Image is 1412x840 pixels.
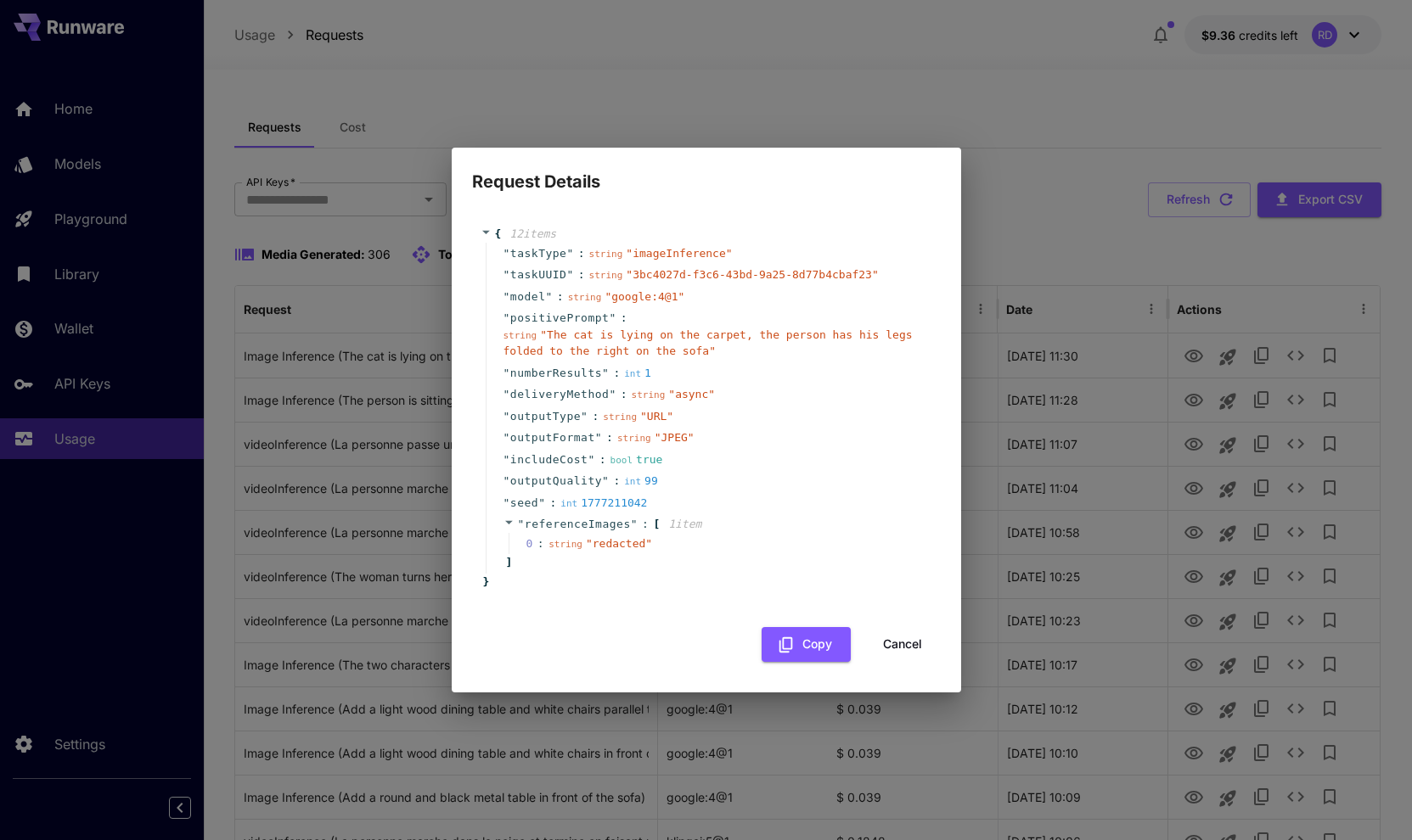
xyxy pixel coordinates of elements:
[668,388,715,400] span: " async "
[602,367,609,379] span: "
[503,554,513,571] span: ]
[613,473,620,490] span: :
[610,455,633,466] span: bool
[668,518,701,530] span: 1 item
[624,365,651,382] div: 1
[481,574,490,591] span: }
[568,292,602,303] span: string
[525,518,631,530] span: referenceImages
[495,226,502,243] span: {
[610,451,663,468] div: true
[510,365,602,382] span: numberResults
[503,388,510,400] span: "
[578,266,585,283] span: :
[609,311,616,324] span: "
[503,367,510,379] span: "
[503,268,510,281] span: "
[503,330,537,341] span: string
[762,627,851,662] button: Copy
[632,389,666,400] span: string
[518,518,525,530] span: "
[510,451,588,468] span: includeCost
[510,429,595,446] span: outputFormat
[509,227,556,240] span: 12 item s
[626,268,878,281] span: " 3bc4027d-f3c6-43bd-9a25-8d77b4cbaf23 "
[599,451,606,468] span: :
[503,410,510,423] span: "
[655,431,695,444] span: " JPEG "
[624,473,658,490] div: 99
[503,431,510,444] span: "
[510,288,546,305] span: model
[503,328,913,358] span: " The cat is lying on the carpet, the person has his legs folded to the right on the sofa "
[510,266,567,283] span: taskUUID
[588,453,594,466] span: "
[578,245,585,262] span: :
[606,429,613,446] span: :
[538,496,545,509] span: "
[503,311,510,324] span: "
[503,247,510,260] span: "
[549,495,556,512] span: :
[602,474,609,487] span: "
[589,249,623,260] span: string
[557,288,564,305] span: :
[621,386,627,403] span: :
[589,270,623,281] span: string
[510,473,602,490] span: outputQuality
[586,537,652,550] span: " redacted "
[548,539,582,550] span: string
[595,431,602,444] span: "
[603,412,637,423] span: string
[624,476,641,487] span: int
[510,408,581,425] span: outputType
[605,290,684,303] span: " google:4@1 "
[510,495,538,512] span: seed
[592,408,599,425] span: :
[613,365,620,382] span: :
[510,310,610,327] span: positivePrompt
[609,388,616,400] span: "
[503,474,510,487] span: "
[510,245,567,262] span: taskType
[503,290,510,303] span: "
[642,516,649,533] span: :
[566,268,573,281] span: "
[560,495,647,512] div: 1777211042
[626,247,732,260] span: " imageInference "
[640,410,673,423] span: " URL "
[617,433,651,444] span: string
[631,518,638,530] span: "
[452,148,961,195] h2: Request Details
[537,535,544,552] div: :
[624,368,641,379] span: int
[545,290,552,303] span: "
[526,535,549,552] span: 0
[864,627,941,662] button: Cancel
[581,410,588,423] span: "
[503,453,510,466] span: "
[510,386,610,403] span: deliveryMethod
[566,247,573,260] span: "
[560,498,577,509] span: int
[653,516,660,533] span: [
[621,310,627,327] span: :
[503,496,510,509] span: "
